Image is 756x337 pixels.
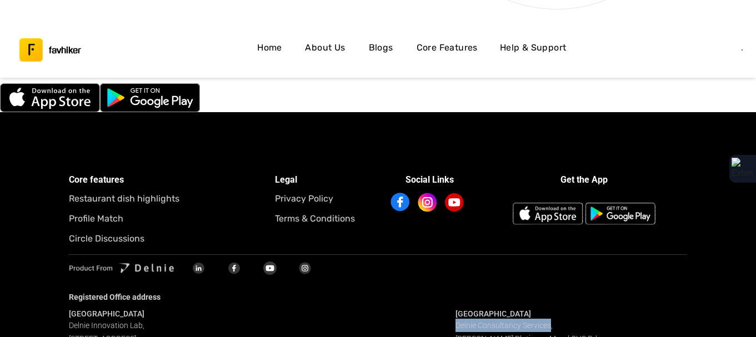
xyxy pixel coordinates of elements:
a: LinkedIn [181,262,217,273]
a: Blogs [363,37,399,63]
img: Extension Icon [732,158,754,180]
h4: Social Links [378,173,481,187]
h4: Core features [69,173,275,187]
h4: [GEOGRAPHIC_DATA] [69,309,301,319]
h3: Get the App [474,173,694,187]
img: Instagram [298,261,312,275]
a: YouTube [446,192,468,213]
img: App Store [513,192,583,236]
a: Facebook [392,192,413,213]
img: YouTube [263,261,277,275]
img: Google Play [585,203,655,225]
img: Delnie [69,262,181,274]
h4: About Us [305,41,345,55]
h5: Profile Match [69,212,275,226]
img: LinkedIn [193,263,204,274]
a: Core Features [412,37,482,63]
h4: Home [257,41,282,55]
h5: Terms & Conditions [275,212,378,226]
a: Home [252,37,287,63]
a: Instagram [419,192,440,213]
button: Help & Support [495,37,571,63]
h4: Core Features [417,41,478,55]
a: About Us [301,37,349,63]
h4: Legal [275,173,378,187]
h5: Registered Office address [69,290,687,304]
h4: [GEOGRAPHIC_DATA] [455,309,687,319]
a: Facebook [217,262,252,273]
a: YouTube [252,262,288,273]
img: Facebook [390,193,410,212]
img: YouTube [445,193,464,212]
a: Privacy Policy [275,192,378,206]
a: Instagram [288,262,323,273]
h4: Blogs [369,41,393,55]
img: Facebook [228,262,241,274]
img: Google Play [100,83,200,112]
h3: favhiker [49,46,81,54]
h4: Help & Support [500,41,567,55]
h5: Restaurant dish highlights [69,192,275,206]
h5: Circle Discussions [69,232,275,246]
img: Instagram [417,192,438,213]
